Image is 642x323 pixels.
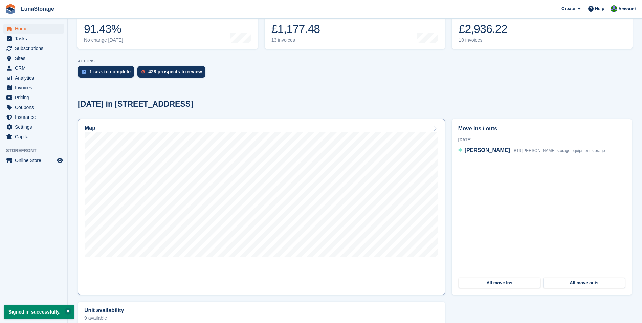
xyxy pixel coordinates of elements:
[561,5,575,12] span: Create
[78,119,445,295] a: Map
[3,24,64,34] a: menu
[15,156,56,165] span: Online Store
[15,73,56,83] span: Analytics
[84,307,124,314] h2: Unit availability
[3,132,64,142] a: menu
[3,53,64,63] a: menu
[265,6,445,49] a: Month-to-date sales £1,177.48 13 invoices
[15,53,56,63] span: Sites
[84,316,439,320] p: 9 available
[5,4,16,14] img: stora-icon-8386f47178a22dfd0bd8f6a31ec36ba5ce8667c1dd55bd0f319d3a0aa187defe.svg
[15,24,56,34] span: Home
[3,63,64,73] a: menu
[82,70,86,74] img: task-75834270c22a3079a89374b754ae025e5fb1db73e45f91037f5363f120a921f8.svg
[84,22,123,36] div: 91.43%
[78,66,137,81] a: 1 task to complete
[15,122,56,132] span: Settings
[137,66,209,81] a: 428 prospects to review
[78,59,632,63] p: ACTIONS
[15,44,56,53] span: Subscriptions
[3,83,64,92] a: menu
[15,83,56,92] span: Invoices
[3,122,64,132] a: menu
[6,147,67,154] span: Storefront
[611,5,617,12] img: Cathal Vaughan
[595,5,604,12] span: Help
[458,146,605,155] a: [PERSON_NAME] B19 [PERSON_NAME] storage equipment storage
[271,22,322,36] div: £1,177.48
[15,63,56,73] span: CRM
[514,148,605,153] span: B19 [PERSON_NAME] storage equipment storage
[458,125,625,133] h2: Move ins / outs
[18,3,57,15] a: LunaStorage
[89,69,131,74] div: 1 task to complete
[465,147,510,153] span: [PERSON_NAME]
[148,69,202,74] div: 428 prospects to review
[78,100,193,109] h2: [DATE] in [STREET_ADDRESS]
[84,37,123,43] div: No change [DATE]
[618,6,636,13] span: Account
[271,37,322,43] div: 13 invoices
[3,112,64,122] a: menu
[452,6,633,49] a: Awaiting payment £2,936.22 10 invoices
[459,22,507,36] div: £2,936.22
[3,44,64,53] a: menu
[141,70,145,74] img: prospect-51fa495bee0391a8d652442698ab0144808aea92771e9ea1ae160a38d050c398.svg
[459,278,540,288] a: All move ins
[56,156,64,165] a: Preview store
[15,34,56,43] span: Tasks
[3,93,64,102] a: menu
[15,132,56,142] span: Capital
[3,103,64,112] a: menu
[459,37,507,43] div: 10 invoices
[15,103,56,112] span: Coupons
[15,112,56,122] span: Insurance
[15,93,56,102] span: Pricing
[3,156,64,165] a: menu
[543,278,625,288] a: All move outs
[458,137,625,143] div: [DATE]
[3,73,64,83] a: menu
[3,34,64,43] a: menu
[4,305,74,319] p: Signed in successfully.
[85,125,95,131] h2: Map
[77,6,258,49] a: Occupancy 91.43% No change [DATE]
